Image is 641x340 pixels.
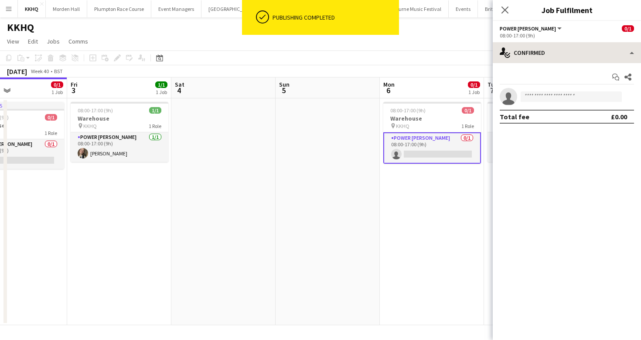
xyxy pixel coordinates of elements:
[24,36,41,47] a: Edit
[500,32,634,39] div: 08:00-17:00 (9h)
[71,114,168,122] h3: Warehouse
[175,81,184,88] span: Sat
[383,132,481,164] app-card-role: Power [PERSON_NAME]0/108:00-17:00 (9h)
[396,123,409,129] span: KKHQ
[43,36,63,47] a: Jobs
[87,0,151,17] button: Plumpton Race Course
[47,37,60,45] span: Jobs
[71,81,78,88] span: Fri
[29,68,51,74] span: Week 40
[78,107,113,114] span: 08:00-17:00 (9h)
[488,114,585,122] h3: Warehouse
[273,13,396,21] div: Publishing completed
[7,37,19,45] span: View
[279,81,290,88] span: Sun
[390,107,426,114] span: 08:00-17:00 (9h)
[71,132,168,162] app-card-role: Power [PERSON_NAME]1/108:00-17:00 (9h)[PERSON_NAME]
[468,81,480,88] span: 0/1
[488,132,585,162] app-card-role: Power [PERSON_NAME]0/108:00-17:00 (9h)
[468,89,480,95] div: 1 Job
[500,112,529,121] div: Total fee
[449,0,478,17] button: Events
[65,36,92,47] a: Comms
[500,25,563,32] button: Power [PERSON_NAME]
[149,123,161,129] span: 1 Role
[155,81,167,88] span: 1/1
[7,67,27,76] div: [DATE]
[3,36,23,47] a: View
[156,89,167,95] div: 1 Job
[461,123,474,129] span: 1 Role
[51,89,63,95] div: 1 Job
[44,130,57,136] span: 1 Role
[51,81,63,88] span: 0/1
[28,37,38,45] span: Edit
[478,0,533,17] button: British Motor Show
[83,123,97,129] span: KKHQ
[278,85,290,95] span: 5
[18,0,46,17] button: KKHQ
[7,21,34,34] h1: KKHQ
[382,85,395,95] span: 6
[149,107,161,114] span: 1/1
[486,85,498,95] span: 7
[174,85,184,95] span: 4
[71,102,168,162] app-job-card: 08:00-17:00 (9h)1/1Warehouse KKHQ1 RolePower [PERSON_NAME]1/108:00-17:00 (9h)[PERSON_NAME]
[622,25,634,32] span: 0/1
[69,85,78,95] span: 3
[54,68,63,74] div: BST
[488,102,585,162] app-job-card: 08:00-17:00 (9h)0/1Warehouse KKHQ1 RolePower [PERSON_NAME]0/108:00-17:00 (9h)
[493,42,641,63] div: Confirmed
[151,0,201,17] button: Event Managers
[68,37,88,45] span: Comms
[381,0,449,17] button: Nocturne Music Festival
[46,0,87,17] button: Morden Hall
[45,114,57,121] span: 0/1
[500,25,556,32] span: Power Porter
[201,0,264,17] button: [GEOGRAPHIC_DATA]
[383,114,481,122] h3: Warehouse
[383,81,395,88] span: Mon
[493,4,641,16] h3: Job Fulfilment
[383,102,481,164] app-job-card: 08:00-17:00 (9h)0/1Warehouse KKHQ1 RolePower [PERSON_NAME]0/108:00-17:00 (9h)
[462,107,474,114] span: 0/1
[611,112,627,121] div: £0.00
[488,81,498,88] span: Tue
